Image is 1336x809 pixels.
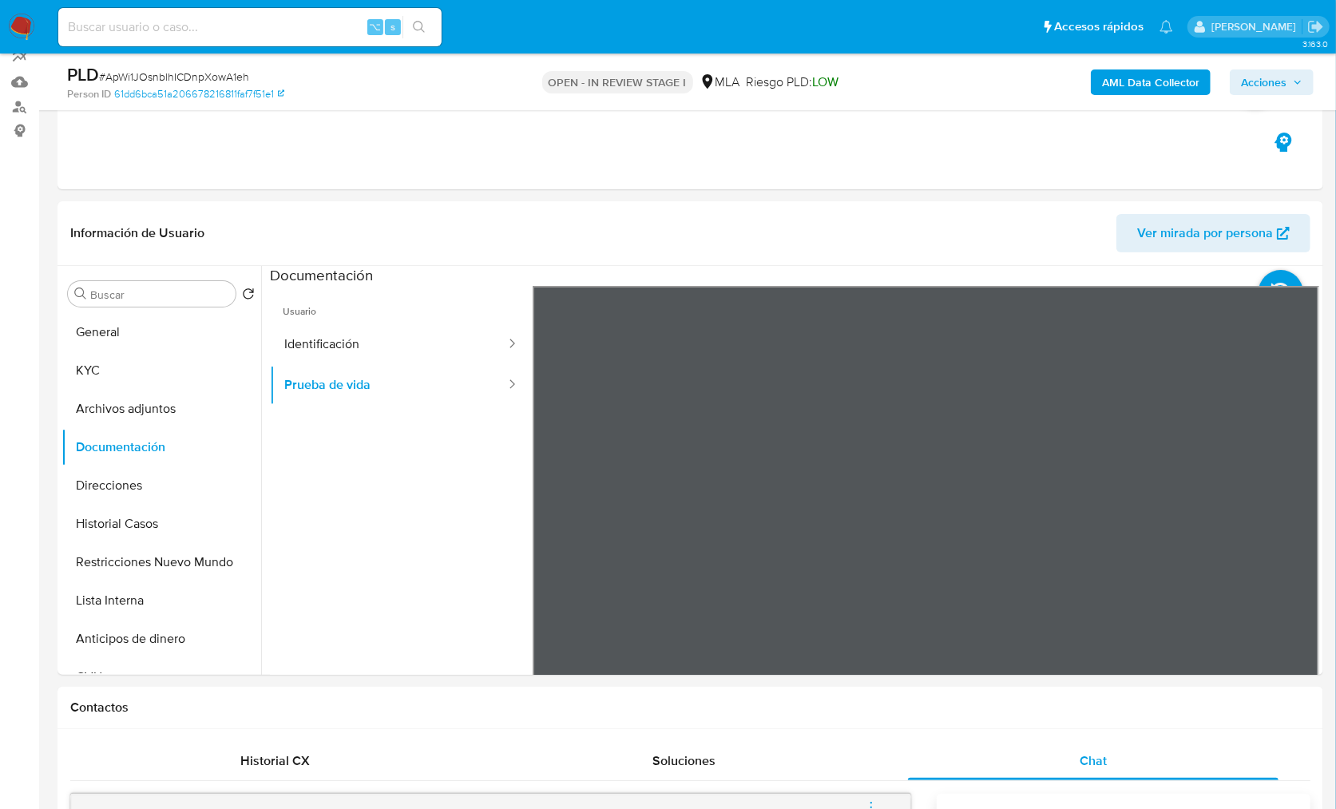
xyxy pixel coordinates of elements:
p: jian.marin@mercadolibre.com [1211,19,1302,34]
input: Buscar usuario o caso... [58,17,442,38]
a: Notificaciones [1160,20,1173,34]
button: Buscar [74,288,87,300]
button: Ver mirada por persona [1116,214,1310,252]
b: AML Data Collector [1102,69,1199,95]
span: Accesos rápidos [1054,18,1144,35]
button: Restricciones Nuevo Mundo [61,543,261,581]
span: Historial CX [240,751,310,770]
a: 61dd6bca51a206678216811faf7f51e1 [114,87,284,101]
span: s [390,19,395,34]
button: Archivos adjuntos [61,390,261,428]
span: Riesgo PLD: [747,73,839,91]
span: Acciones [1241,69,1286,95]
h1: Información de Usuario [70,225,204,241]
button: AML Data Collector [1091,69,1211,95]
span: # ApWi1JOsnblhICDnpXowA1eh [99,69,249,85]
button: search-icon [402,16,435,38]
b: Person ID [67,87,111,101]
span: Chat [1080,751,1107,770]
input: Buscar [90,288,229,302]
span: 3.163.0 [1302,38,1328,50]
button: Documentación [61,428,261,466]
button: KYC [61,351,261,390]
p: OPEN - IN REVIEW STAGE I [542,71,693,93]
button: Acciones [1230,69,1314,95]
b: PLD [67,61,99,87]
button: Lista Interna [61,581,261,620]
button: CVU [61,658,261,696]
div: MLA [700,73,740,91]
span: ⌥ [369,19,381,34]
h1: Contactos [70,700,1310,716]
button: Direcciones [61,466,261,505]
a: Salir [1307,18,1324,35]
button: Anticipos de dinero [61,620,261,658]
span: Soluciones [652,751,716,770]
button: General [61,313,261,351]
span: Ver mirada por persona [1137,214,1273,252]
button: Volver al orden por defecto [242,288,255,305]
span: LOW [813,73,839,91]
button: Historial Casos [61,505,261,543]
